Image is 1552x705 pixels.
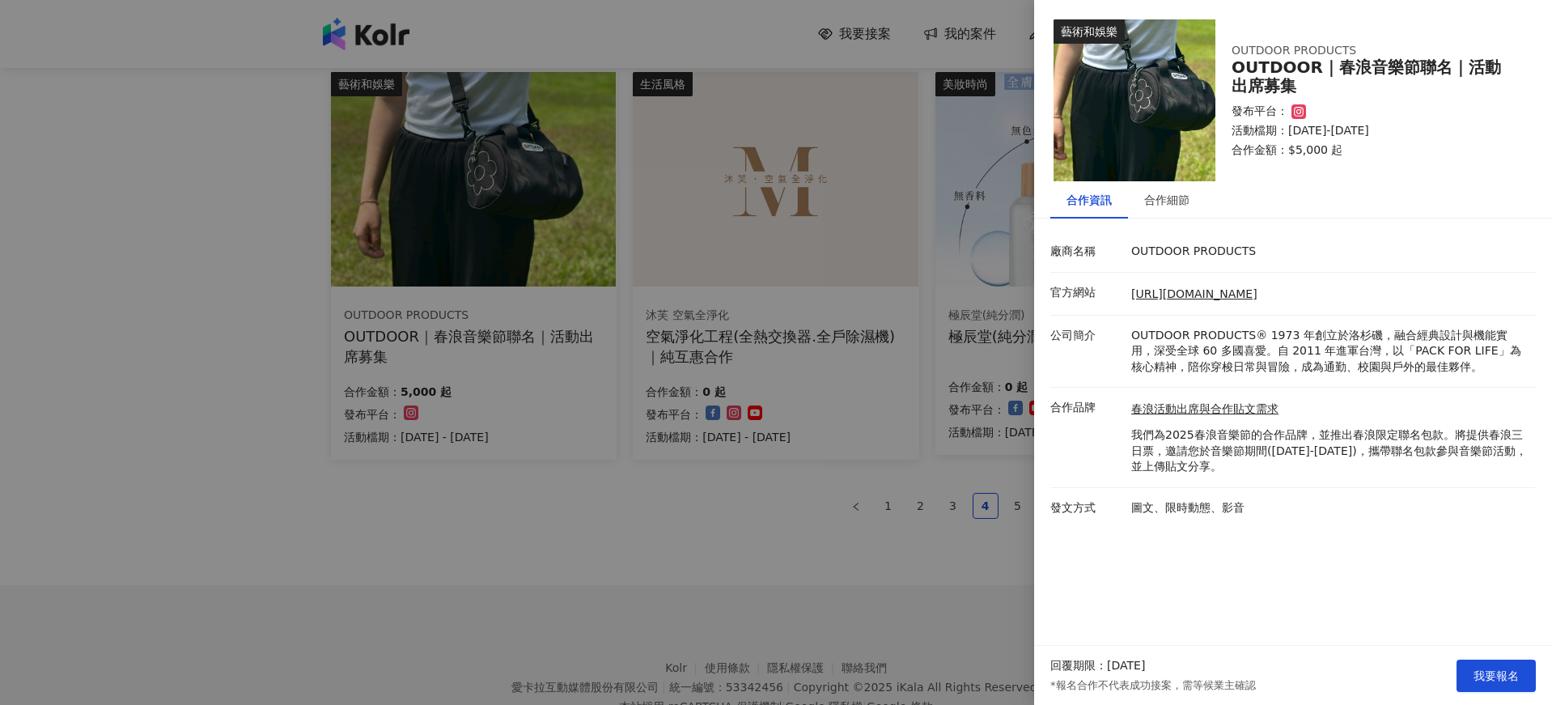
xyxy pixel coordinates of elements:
p: 官方網站 [1050,285,1123,301]
div: 合作細節 [1144,191,1189,209]
p: 發文方式 [1050,500,1123,516]
p: 發布平台： [1232,104,1288,120]
button: 我要報名 [1457,660,1536,692]
span: 我要報名 [1474,669,1519,682]
p: 圖文、限時動態、影音 [1131,500,1528,516]
div: 合作資訊 [1066,191,1112,209]
p: OUTDOOR PRODUCTS [1131,244,1528,260]
p: 廠商名稱 [1050,244,1123,260]
p: 回覆期限：[DATE] [1050,658,1145,674]
div: 藝術和娛樂 [1054,19,1125,44]
p: 活動檔期：[DATE]-[DATE] [1232,123,1516,139]
p: OUTDOOR PRODUCTS® 1973 年創立於洛杉磯，融合經典設計與機能實用，深受全球 60 多國喜愛。自 2011 年進軍台灣，以「PACK FOR LIFE」為核心精神，陪你穿梭日常... [1131,328,1528,376]
a: 春浪活動出席與合作貼文需求 [1131,401,1528,418]
div: OUTDOOR｜春浪音樂節聯名｜活動出席募集 [1232,58,1516,96]
a: [URL][DOMAIN_NAME] [1131,287,1257,300]
div: OUTDOOR PRODUCTS [1232,43,1491,59]
p: 公司簡介 [1050,328,1123,344]
p: 我們為2025春浪音樂節的合作品牌，並推出春浪限定聯名包款。將提供春浪三日票，邀請您於音樂節期間([DATE]-[DATE])，攜帶聯名包款參與音樂節活動，並上傳貼文分享。 [1131,427,1528,475]
p: 合作品牌 [1050,400,1123,416]
p: *報名合作不代表成功接案，需等候業主確認 [1050,678,1256,693]
p: 合作金額： $5,000 起 [1232,142,1516,159]
img: 春浪活動出席與合作貼文需求 [1054,19,1215,181]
